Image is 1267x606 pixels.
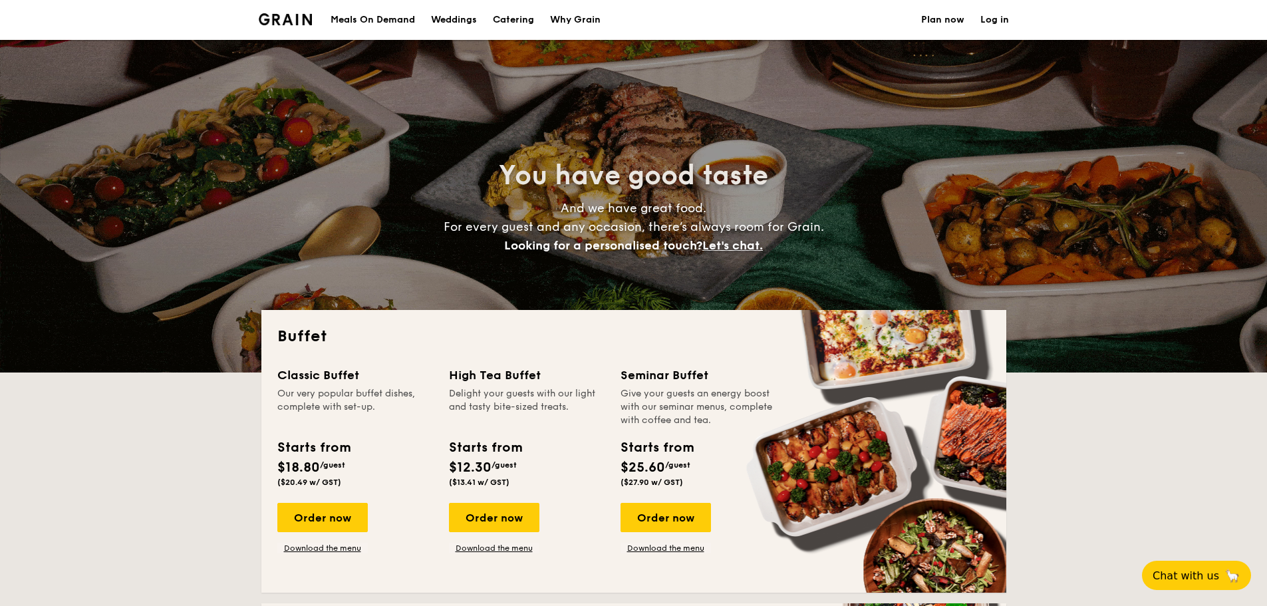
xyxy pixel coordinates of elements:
[449,543,539,553] a: Download the menu
[449,478,509,487] span: ($13.41 w/ GST)
[277,460,320,476] span: $18.80
[449,503,539,532] div: Order now
[665,460,690,470] span: /guest
[277,503,368,532] div: Order now
[621,460,665,476] span: $25.60
[621,503,711,532] div: Order now
[449,460,492,476] span: $12.30
[492,460,517,470] span: /guest
[277,387,433,427] div: Our very popular buffet dishes, complete with set-up.
[1153,569,1219,582] span: Chat with us
[277,478,341,487] span: ($20.49 w/ GST)
[449,438,521,458] div: Starts from
[277,326,990,347] h2: Buffet
[449,387,605,427] div: Delight your guests with our light and tasty bite-sized treats.
[320,460,345,470] span: /guest
[277,366,433,384] div: Classic Buffet
[621,387,776,427] div: Give your guests an energy boost with our seminar menus, complete with coffee and tea.
[1142,561,1251,590] button: Chat with us🦙
[449,366,605,384] div: High Tea Buffet
[1224,568,1240,583] span: 🦙
[621,366,776,384] div: Seminar Buffet
[702,238,763,253] span: Let's chat.
[621,543,711,553] a: Download the menu
[621,478,683,487] span: ($27.90 w/ GST)
[277,543,368,553] a: Download the menu
[259,13,313,25] img: Grain
[621,438,693,458] div: Starts from
[277,438,350,458] div: Starts from
[259,13,313,25] a: Logotype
